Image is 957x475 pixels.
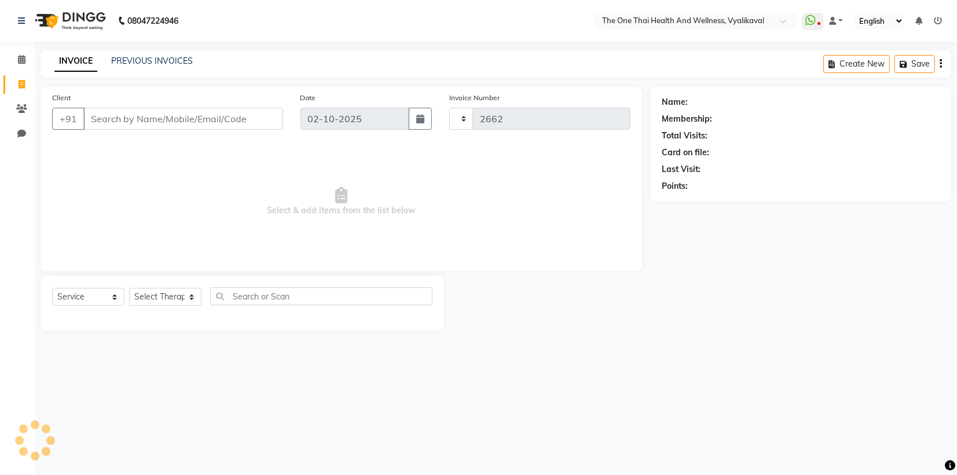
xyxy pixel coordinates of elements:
[662,130,708,142] div: Total Visits:
[52,93,71,103] label: Client
[52,144,630,260] span: Select & add items from the list below
[894,55,935,73] button: Save
[54,51,97,72] a: INVOICE
[662,96,688,108] div: Name:
[662,147,710,159] div: Card on file:
[83,108,283,130] input: Search by Name/Mobile/Email/Code
[52,108,85,130] button: +91
[300,93,316,103] label: Date
[662,113,713,125] div: Membership:
[111,56,193,66] a: PREVIOUS INVOICES
[662,180,688,192] div: Points:
[30,5,109,37] img: logo
[823,55,890,73] button: Create New
[210,287,432,305] input: Search or Scan
[662,163,701,176] div: Last Visit:
[127,5,178,37] b: 08047224946
[449,93,500,103] label: Invoice Number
